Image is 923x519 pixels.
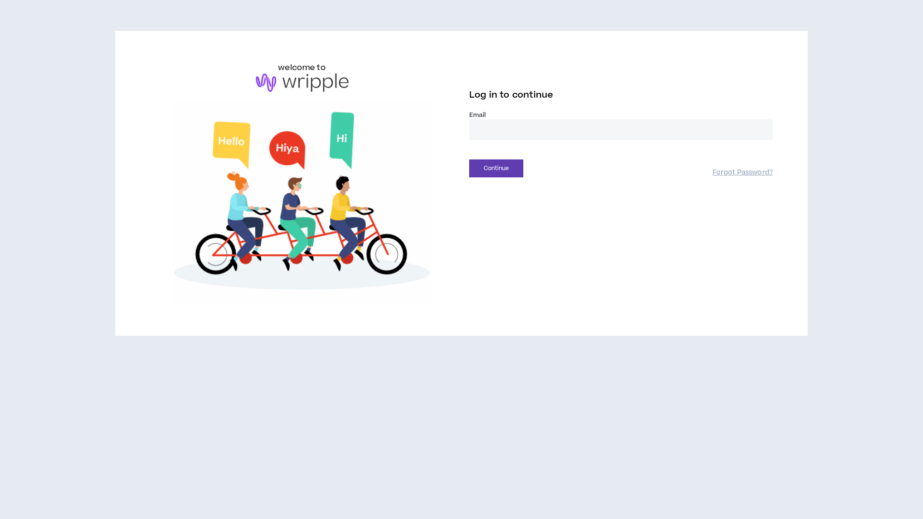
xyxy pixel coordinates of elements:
img: logo-brand.png [256,73,349,92]
button: Continue [469,159,523,177]
h6: welcome to [278,62,326,73]
span: Log in to continue [469,89,553,101]
img: Welcome to Wripple [150,101,454,305]
a: Forgot Password? [713,168,773,177]
label: Email [469,111,773,119]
